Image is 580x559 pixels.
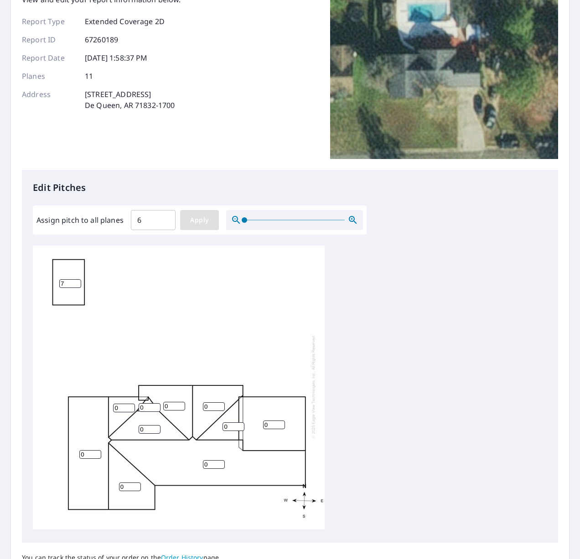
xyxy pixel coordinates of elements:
p: Extended Coverage 2D [85,16,165,27]
p: 67260189 [85,34,118,45]
p: Edit Pitches [33,181,547,195]
p: 11 [85,71,93,82]
p: Report ID [22,34,77,45]
p: Report Date [22,52,77,63]
p: [DATE] 1:58:37 PM [85,52,148,63]
p: Report Type [22,16,77,27]
p: Address [22,89,77,111]
p: Planes [22,71,77,82]
button: Apply [180,210,219,230]
input: 00.0 [131,207,176,233]
p: [STREET_ADDRESS] De Queen, AR 71832-1700 [85,89,175,111]
span: Apply [187,215,212,226]
label: Assign pitch to all planes [36,215,124,226]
